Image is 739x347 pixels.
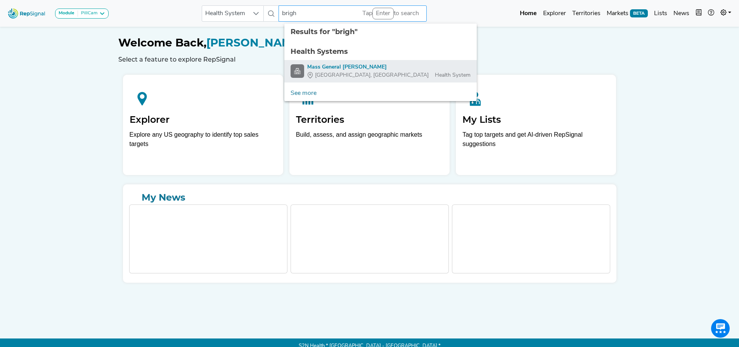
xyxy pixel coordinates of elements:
[307,71,471,79] div: Health System
[462,130,609,153] p: Tag top targets and get AI-driven RepSignal suggestions
[291,46,471,57] div: Health Systems
[130,114,277,125] h2: Explorer
[129,191,610,204] a: My News
[118,36,621,50] h1: [PERSON_NAME]
[291,64,304,78] img: Facility Search Icon
[362,8,419,19] div: Tap to search
[296,114,443,125] h2: Territories
[604,6,651,21] a: MarketsBETA
[78,10,97,17] div: PillCam
[569,6,604,21] a: Territories
[517,6,540,21] a: Home
[651,6,670,21] a: Lists
[130,130,277,149] div: Explore any US geography to identify top sales targets
[291,63,471,79] a: Mass General [PERSON_NAME][GEOGRAPHIC_DATA], [GEOGRAPHIC_DATA]Health System
[540,6,569,21] a: Explorer
[202,6,249,21] span: Health System
[118,36,206,49] span: Welcome Back,
[284,60,477,82] li: Mass General Brigham
[289,75,450,175] a: TerritoriesBuild, assess, and assign geographic markets
[291,27,358,36] span: Results for "brigh"
[59,11,74,15] strong: Module
[123,75,283,175] a: ExplorerExplore any US geography to identify top sales targets
[315,71,429,79] span: [GEOGRAPHIC_DATA], [GEOGRAPHIC_DATA]
[279,5,427,22] input: Search a health system
[372,8,394,19] div: Enter
[307,63,471,71] div: Mass General [PERSON_NAME]
[630,9,648,17] span: BETA
[462,114,609,125] h2: My Lists
[55,9,109,19] button: ModulePillCam
[456,75,616,175] a: My ListsTag top targets and get AI-driven RepSignal suggestions
[284,86,323,101] a: See more
[296,130,443,153] p: Build, assess, and assign geographic markets
[118,56,621,63] h6: Select a feature to explore RepSignal
[692,6,705,21] button: Intel Book
[670,6,692,21] a: News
